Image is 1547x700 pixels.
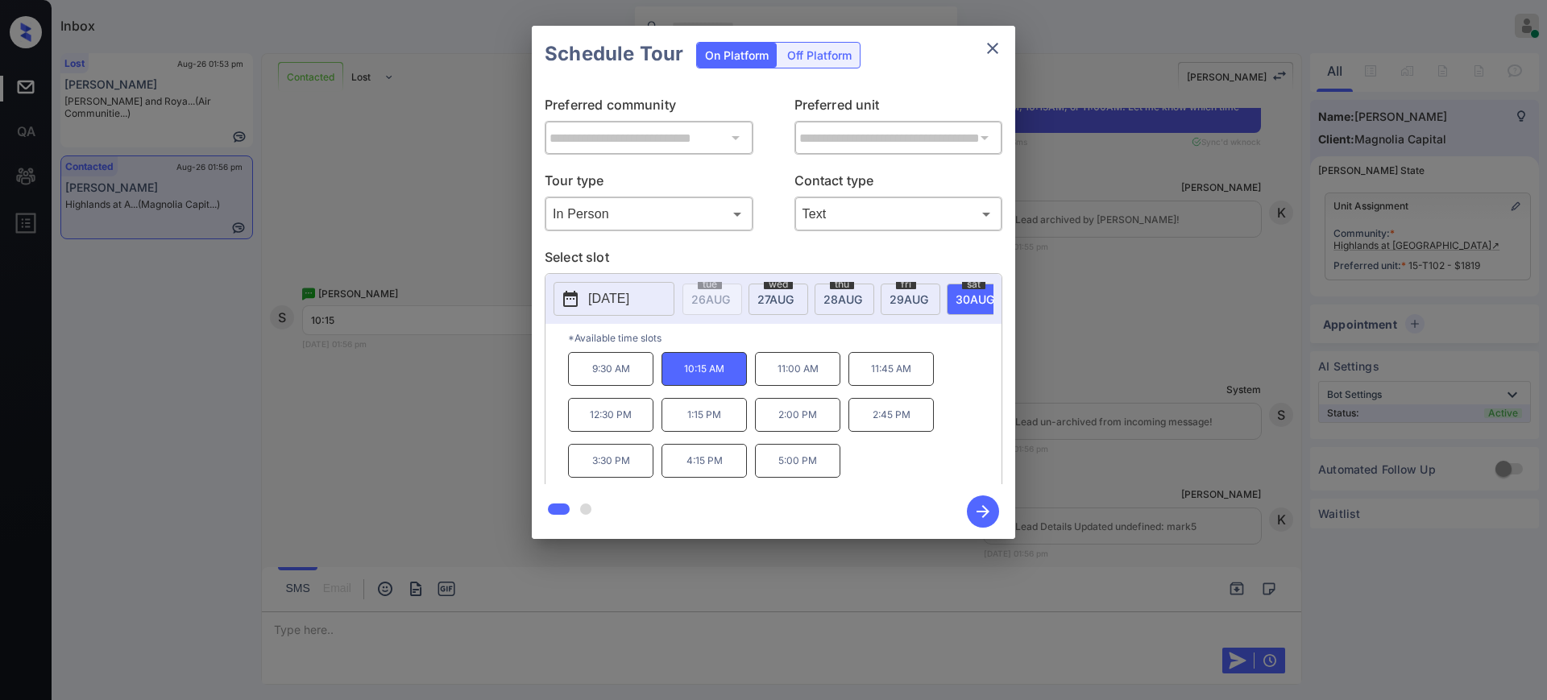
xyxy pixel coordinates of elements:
[890,292,928,306] span: 29 AUG
[545,171,753,197] p: Tour type
[848,398,934,432] p: 2:45 PM
[568,352,653,386] p: 9:30 AM
[848,352,934,386] p: 11:45 AM
[881,284,940,315] div: date-select
[549,201,749,227] div: In Person
[662,352,747,386] p: 10:15 AM
[662,398,747,432] p: 1:15 PM
[755,398,840,432] p: 2:00 PM
[764,280,793,289] span: wed
[757,292,794,306] span: 27 AUG
[545,95,753,121] p: Preferred community
[588,289,629,309] p: [DATE]
[779,43,860,68] div: Off Platform
[554,282,674,316] button: [DATE]
[568,398,653,432] p: 12:30 PM
[532,26,696,82] h2: Schedule Tour
[977,32,1009,64] button: close
[798,201,999,227] div: Text
[568,444,653,478] p: 3:30 PM
[755,444,840,478] p: 5:00 PM
[823,292,862,306] span: 28 AUG
[962,280,985,289] span: sat
[755,352,840,386] p: 11:00 AM
[896,280,916,289] span: fri
[957,491,1009,532] button: btn-next
[749,284,808,315] div: date-select
[830,280,854,289] span: thu
[815,284,874,315] div: date-select
[794,171,1003,197] p: Contact type
[697,43,777,68] div: On Platform
[545,247,1002,273] p: Select slot
[956,292,994,306] span: 30 AUG
[662,444,747,478] p: 4:15 PM
[794,95,1003,121] p: Preferred unit
[568,324,1002,352] p: *Available time slots
[947,284,1006,315] div: date-select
